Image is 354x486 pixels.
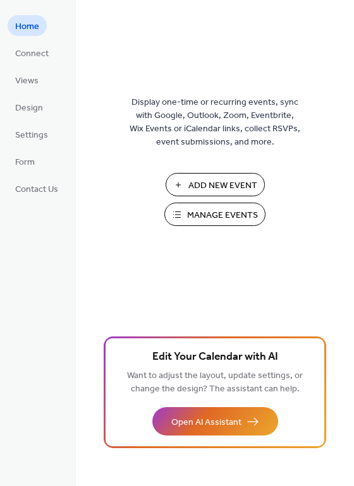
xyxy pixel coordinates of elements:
span: Design [15,102,43,115]
span: Open AI Assistant [171,416,241,429]
button: Add New Event [166,173,265,196]
a: Contact Us [8,178,66,199]
a: Design [8,97,51,117]
span: Form [15,156,35,169]
span: Want to adjust the layout, update settings, or change the design? The assistant can help. [127,367,303,398]
a: Views [8,69,46,90]
span: Connect [15,47,49,61]
a: Settings [8,124,56,145]
span: Add New Event [188,179,257,193]
span: Views [15,74,39,88]
a: Form [8,151,42,172]
span: Display one-time or recurring events, sync with Google, Outlook, Zoom, Eventbrite, Wix Events or ... [130,96,300,149]
span: Settings [15,129,48,142]
span: Edit Your Calendar with AI [152,348,278,366]
span: Manage Events [187,209,258,222]
span: Contact Us [15,183,58,196]
a: Home [8,15,47,36]
button: Manage Events [164,203,265,226]
a: Connect [8,42,56,63]
span: Home [15,20,39,33]
button: Open AI Assistant [152,407,278,436]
